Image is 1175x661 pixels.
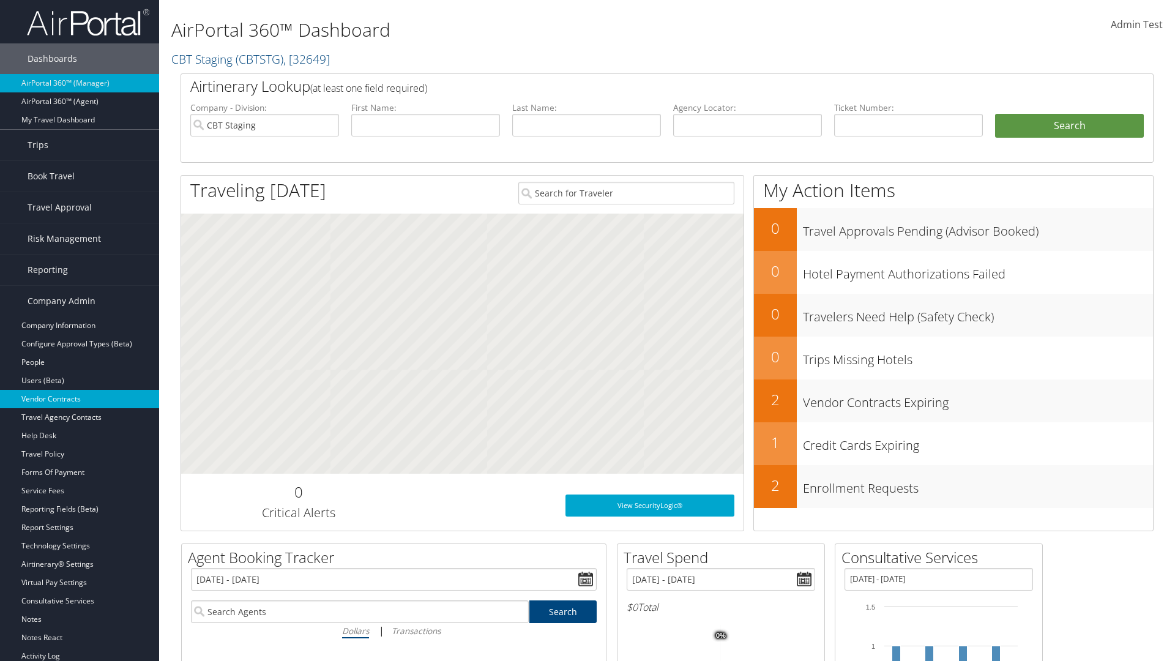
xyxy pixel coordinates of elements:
tspan: 1.5 [866,603,875,611]
a: 0Travelers Need Help (Safety Check) [754,294,1153,337]
h3: Trips Missing Hotels [803,345,1153,368]
h3: Vendor Contracts Expiring [803,388,1153,411]
span: Reporting [28,255,68,285]
h1: AirPortal 360™ Dashboard [171,17,832,43]
span: Dashboards [28,43,77,74]
span: Company Admin [28,286,95,316]
h2: 0 [754,218,797,239]
a: CBT Staging [171,51,330,67]
h2: 0 [190,482,406,502]
label: Last Name: [512,102,661,114]
h2: Travel Spend [624,547,824,568]
h3: Hotel Payment Authorizations Failed [803,260,1153,283]
a: View SecurityLogic® [565,495,734,517]
label: First Name: [351,102,500,114]
h2: 0 [754,346,797,367]
i: Dollars [342,625,369,637]
a: Search [529,600,597,623]
h2: 0 [754,261,797,282]
h3: Enrollment Requests [803,474,1153,497]
h3: Critical Alerts [190,504,406,521]
input: Search for Traveler [518,182,734,204]
h1: Traveling [DATE] [190,177,326,203]
input: Search Agents [191,600,529,623]
a: 0Trips Missing Hotels [754,337,1153,379]
a: Admin Test [1111,6,1163,44]
span: Book Travel [28,161,75,192]
label: Company - Division: [190,102,339,114]
h2: 0 [754,304,797,324]
span: Travel Approval [28,192,92,223]
span: Trips [28,130,48,160]
h2: Agent Booking Tracker [188,547,606,568]
i: Transactions [392,625,441,637]
h2: 2 [754,475,797,496]
a: 2Vendor Contracts Expiring [754,379,1153,422]
div: | [191,623,597,638]
span: ( CBTSTG ) [236,51,283,67]
tspan: 0% [716,632,726,640]
h3: Credit Cards Expiring [803,431,1153,454]
a: 0Travel Approvals Pending (Advisor Booked) [754,208,1153,251]
h3: Travelers Need Help (Safety Check) [803,302,1153,326]
button: Search [995,114,1144,138]
tspan: 1 [871,643,875,650]
h2: Airtinerary Lookup [190,76,1063,97]
span: , [ 32649 ] [283,51,330,67]
a: 2Enrollment Requests [754,465,1153,508]
h2: 1 [754,432,797,453]
span: Admin Test [1111,18,1163,31]
span: $0 [627,600,638,614]
a: 1Credit Cards Expiring [754,422,1153,465]
label: Ticket Number: [834,102,983,114]
h6: Total [627,600,815,614]
h2: Consultative Services [841,547,1042,568]
label: Agency Locator: [673,102,822,114]
h1: My Action Items [754,177,1153,203]
span: Risk Management [28,223,101,254]
h3: Travel Approvals Pending (Advisor Booked) [803,217,1153,240]
h2: 2 [754,389,797,410]
img: airportal-logo.png [27,8,149,37]
a: 0Hotel Payment Authorizations Failed [754,251,1153,294]
span: (at least one field required) [310,81,427,95]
